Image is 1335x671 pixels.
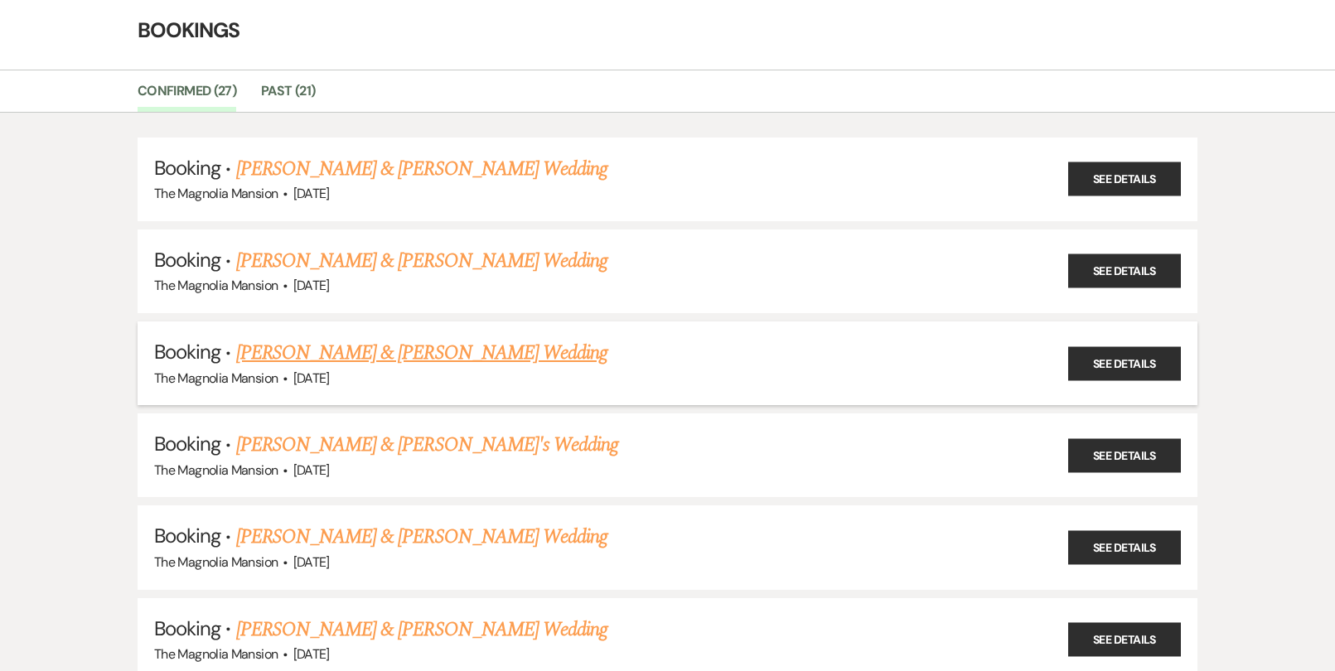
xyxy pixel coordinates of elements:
span: The Magnolia Mansion [154,277,278,294]
span: The Magnolia Mansion [154,553,278,571]
a: Past (21) [261,80,315,112]
span: [DATE] [293,277,330,294]
span: [DATE] [293,369,330,387]
a: Confirmed (27) [138,80,236,112]
a: [PERSON_NAME] & [PERSON_NAME] Wedding [236,246,607,276]
span: Booking [154,155,220,181]
a: [PERSON_NAME] & [PERSON_NAME] Wedding [236,338,607,368]
a: [PERSON_NAME] & [PERSON_NAME] Wedding [236,154,607,184]
span: Booking [154,615,220,641]
span: The Magnolia Mansion [154,369,278,387]
a: [PERSON_NAME] & [PERSON_NAME] Wedding [236,522,607,552]
a: [PERSON_NAME] & [PERSON_NAME]'s Wedding [236,430,619,460]
span: [DATE] [293,461,330,479]
span: Booking [154,339,220,364]
span: Booking [154,247,220,273]
a: [PERSON_NAME] & [PERSON_NAME] Wedding [236,615,607,644]
span: The Magnolia Mansion [154,461,278,479]
span: [DATE] [293,185,330,202]
a: See Details [1068,254,1181,288]
a: See Details [1068,162,1181,196]
span: [DATE] [293,645,330,663]
a: See Details [1068,438,1181,472]
span: [DATE] [293,553,330,571]
span: The Magnolia Mansion [154,185,278,202]
span: The Magnolia Mansion [154,645,278,663]
a: See Details [1068,530,1181,564]
span: Booking [154,431,220,456]
span: Booking [154,523,220,548]
a: See Details [1068,623,1181,657]
h4: Bookings [71,16,1265,45]
a: See Details [1068,346,1181,380]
